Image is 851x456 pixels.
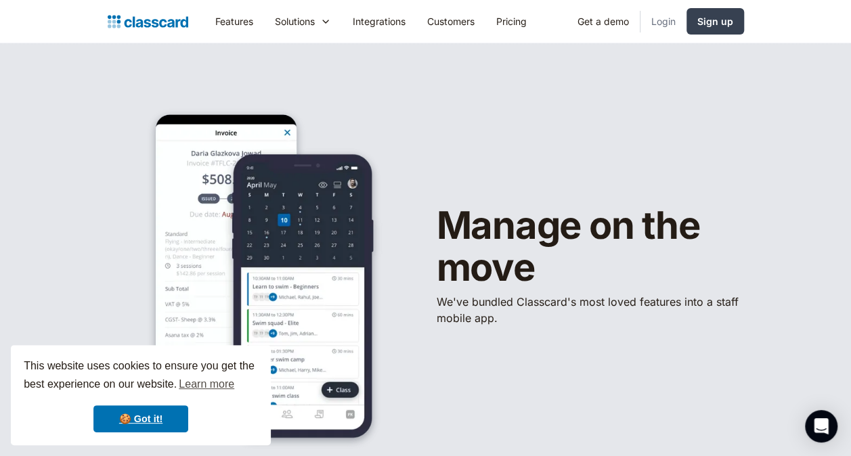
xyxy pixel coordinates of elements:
a: Features [204,6,264,37]
a: learn more about cookies [177,374,236,394]
a: dismiss cookie message [93,405,188,432]
div: Solutions [264,6,342,37]
span: This website uses cookies to ensure you get the best experience on our website. [24,358,258,394]
div: Open Intercom Messenger [805,410,837,442]
a: home [108,12,188,31]
h1: Manage on the move [437,205,744,288]
a: Login [640,6,686,37]
div: cookieconsent [11,345,271,445]
a: Integrations [342,6,416,37]
div: Solutions [275,14,315,28]
a: Pricing [485,6,538,37]
p: We've bundled ​Classcard's most loved features into a staff mobile app. [437,294,744,326]
a: Sign up [686,8,744,35]
div: Sign up [697,14,733,28]
a: Customers [416,6,485,37]
a: Get a demo [567,6,640,37]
